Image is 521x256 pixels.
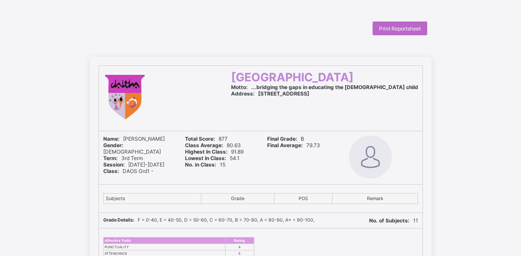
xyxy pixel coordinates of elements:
th: POS [274,193,332,204]
td: 4 [225,244,254,250]
b: Class Average: [185,142,223,148]
td: PUNCTUALITY [103,244,225,250]
b: Lowest In Class: [185,155,226,161]
span: F = 0-40, E = 40-50, D = 50-60, C = 60-70, B = 70-80, A = 80-90, A+ = 90-100, [103,217,314,223]
th: Subjects [103,193,201,204]
span: 91.89 [185,148,244,155]
b: Highest In Class: [185,148,228,155]
th: Grade [201,193,274,204]
span: 3rd Term [103,155,143,161]
span: ...bridging the gaps in educating the [DEMOGRAPHIC_DATA] child [231,84,418,90]
b: Address: [231,90,255,97]
span: [DEMOGRAPHIC_DATA] [103,142,161,155]
b: Final Grade: [267,136,297,142]
span: DAOS Grd1 - [103,168,154,174]
b: Class: [103,168,119,174]
span: 79.73 [267,142,320,148]
b: Final Average: [267,142,303,148]
b: Total Score: [185,136,215,142]
span: 11 [369,217,418,224]
span: B [267,136,304,142]
span: [DATE]-[DATE] [103,161,164,168]
th: Rating [225,237,254,244]
b: Name: [103,136,120,142]
span: [STREET_ADDRESS] [231,90,309,97]
b: Session: [103,161,125,168]
span: 15 [185,161,225,168]
b: Motto: [231,84,248,90]
span: [GEOGRAPHIC_DATA] [231,70,354,84]
span: 54.1 [185,155,240,161]
b: Term: [103,155,118,161]
th: Remark [332,193,418,204]
b: No. in Class: [185,161,216,168]
span: Print Reportsheet [379,25,421,32]
b: Gender: [103,142,123,148]
b: Grade Details: [103,217,134,223]
span: 80.63 [185,142,241,148]
span: [PERSON_NAME] [103,136,165,142]
th: Affective Traits [103,237,225,244]
span: 877 [185,136,228,142]
b: No. of Subjects: [369,217,410,224]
